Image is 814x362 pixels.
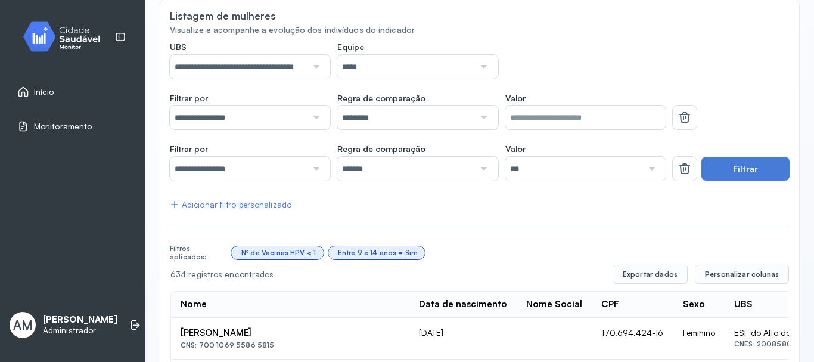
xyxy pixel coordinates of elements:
span: AM [13,317,33,333]
div: Listagem de mulheres [170,10,276,22]
span: Regra de comparação [337,93,425,104]
p: [PERSON_NAME] [43,314,117,326]
div: Nº de Vacinas HPV < 1 [241,249,316,257]
div: [PERSON_NAME] [181,327,400,339]
span: Equipe [337,42,364,52]
button: Personalizar colunas [695,265,789,284]
button: Filtrar [701,157,790,181]
span: Filtrar por [170,144,208,154]
td: [DATE] [409,318,517,360]
span: Valor [505,144,526,154]
div: Entre 9 e 14 anos = Sim [338,249,418,257]
span: Personalizar colunas [705,270,779,279]
div: CPF [601,299,619,310]
div: Nome [181,299,207,310]
span: Início [34,87,54,97]
span: UBS [170,42,187,52]
span: Filtrar por [170,93,208,104]
p: Administrador [43,326,117,336]
div: Nome Social [526,299,582,310]
a: Início [17,86,128,98]
td: 170.694.424-16 [592,318,673,360]
div: Adicionar filtro personalizado [170,200,291,210]
div: Data de nascimento [419,299,507,310]
a: Monitoramento [17,120,128,132]
div: UBS [734,299,753,310]
img: monitor.svg [13,19,120,54]
span: Regra de comparação [337,144,425,154]
td: Feminino [673,318,725,360]
button: Exportar dados [613,265,688,284]
span: Monitoramento [34,122,92,132]
div: CNS: 700 1069 5586 5815 [181,341,400,349]
div: Sexo [683,299,705,310]
div: 634 registros encontrados [170,270,603,280]
div: Visualize e acompanhe a evolução dos indivíduos do indicador [170,25,790,35]
div: Filtros aplicados: [170,245,226,262]
span: Valor [505,93,526,104]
